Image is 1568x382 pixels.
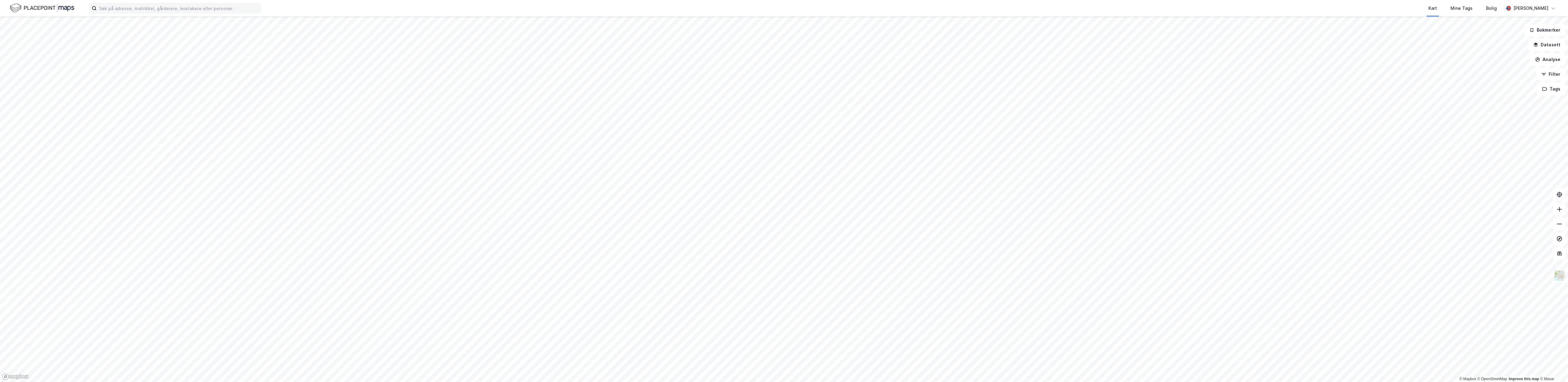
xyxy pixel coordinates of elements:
div: Bolig [1486,5,1497,12]
button: Tags [1537,83,1566,95]
button: Filter [1536,68,1566,80]
img: Z [1554,270,1565,281]
input: Søk på adresse, matrikkel, gårdeiere, leietakere eller personer [97,4,261,13]
div: Kontrollprogram for chat [1537,353,1568,382]
div: Mine Tags [1450,5,1473,12]
a: Improve this map [1509,377,1539,381]
a: Mapbox homepage [2,373,29,380]
button: Analyse [1530,53,1566,66]
img: logo.f888ab2527a4732fd821a326f86c7f29.svg [10,3,74,14]
button: Datasett [1528,39,1566,51]
div: Kart [1428,5,1437,12]
div: [PERSON_NAME] [1513,5,1548,12]
a: OpenStreetMap [1477,377,1507,381]
a: Mapbox [1459,377,1476,381]
button: Bokmerker [1524,24,1566,36]
iframe: Chat Widget [1537,353,1568,382]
